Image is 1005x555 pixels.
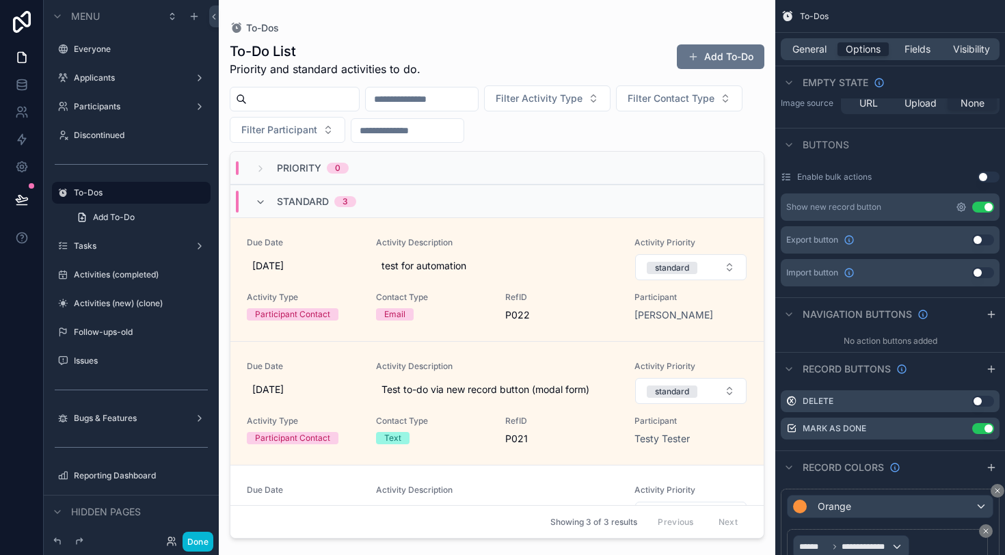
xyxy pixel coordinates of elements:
span: Record colors [803,461,884,474]
label: Activities (completed) [74,269,208,280]
div: Show new record button [786,202,881,213]
label: Activities (new) (clone) [74,298,208,309]
span: Navigation buttons [803,308,912,321]
button: Done [183,532,213,552]
label: Issues [74,355,208,366]
label: Follow-ups-old [74,327,208,338]
label: Applicants [74,72,189,83]
label: Reporting Dashboard [74,470,208,481]
span: Import button [786,267,838,278]
span: To-Dos [800,11,829,22]
span: Buttons [803,138,849,152]
label: Bugs & Features [74,413,189,424]
span: Add To-Do [93,212,135,223]
span: priority [277,161,321,175]
label: Discontinued [74,130,208,141]
span: Record buttons [803,362,891,376]
label: Image source [781,98,835,109]
span: Visibility [953,42,990,56]
span: Upload [904,96,937,110]
span: standard [277,195,329,208]
label: Participants [74,101,189,112]
div: 3 [343,196,348,207]
label: To-Dos [74,187,202,198]
a: Add To-Do [68,206,211,228]
span: Options [846,42,881,56]
span: Hidden pages [71,505,141,519]
span: Orange [818,500,851,513]
label: Tasks [74,241,189,252]
span: Empty state [803,76,868,90]
button: Orange [787,495,993,518]
span: Showing 3 of 3 results [550,517,637,528]
div: 0 [335,163,340,174]
span: URL [859,96,878,110]
span: General [792,42,827,56]
span: None [961,96,984,110]
span: Export button [786,234,838,245]
label: Everyone [74,44,208,55]
label: Delete [803,396,833,407]
span: Menu [71,10,100,23]
div: No action buttons added [775,330,1005,352]
label: Mark as Done [803,423,866,434]
span: Fields [904,42,930,56]
label: Enable bulk actions [797,172,872,182]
